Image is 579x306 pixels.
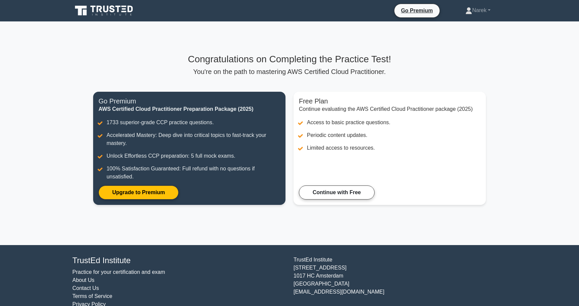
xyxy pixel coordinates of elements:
p: You're on the path to mastering AWS Certified Cloud Practitioner. [93,68,486,76]
a: Practice for your certification and exam [72,269,165,275]
h3: Congratulations on Completing the Practice Test! [93,54,486,65]
h4: TrustEd Institute [72,256,285,265]
a: Go Premium [397,6,437,15]
a: Upgrade to Premium [99,185,179,200]
a: Continue with Free [299,185,375,200]
a: Narek [449,4,507,17]
a: Terms of Service [72,293,112,299]
a: About Us [72,277,94,283]
a: Contact Us [72,285,99,291]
